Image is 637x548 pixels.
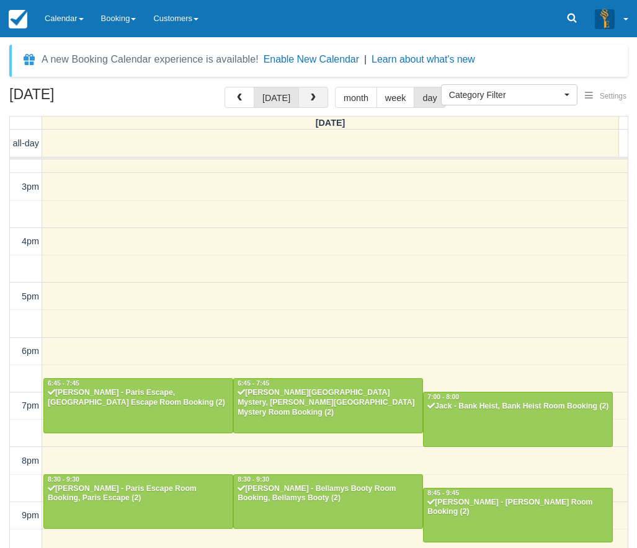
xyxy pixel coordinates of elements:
a: 8:45 - 9:45[PERSON_NAME] - [PERSON_NAME] Room Booking (2) [423,488,613,542]
span: 7pm [22,400,39,410]
span: | [364,54,367,64]
a: 6:45 - 7:45[PERSON_NAME] - Paris Escape, [GEOGRAPHIC_DATA] Escape Room Booking (2) [43,378,233,433]
div: [PERSON_NAME] - Paris Escape, [GEOGRAPHIC_DATA] Escape Room Booking (2) [47,388,229,408]
span: 8pm [22,456,39,466]
a: Learn about what's new [372,54,475,64]
a: 7:00 - 8:00Jack - Bank Heist, Bank Heist Room Booking (2) [423,392,613,446]
span: 7:00 - 8:00 [427,394,459,400]
span: 6:45 - 7:45 [48,380,79,387]
span: 9pm [22,510,39,520]
span: Category Filter [449,89,561,101]
div: [PERSON_NAME] - [PERSON_NAME] Room Booking (2) [427,498,609,518]
a: 6:45 - 7:45[PERSON_NAME][GEOGRAPHIC_DATA] Mystery, [PERSON_NAME][GEOGRAPHIC_DATA] Mystery Room Bo... [233,378,423,433]
span: 6:45 - 7:45 [238,380,269,387]
span: 8:45 - 9:45 [427,490,459,497]
button: Settings [577,87,634,105]
a: 8:30 - 9:30[PERSON_NAME] - Paris Escape Room Booking, Paris Escape (2) [43,474,233,529]
div: [PERSON_NAME] - Bellamys Booty Room Booking, Bellamys Booty (2) [237,484,419,504]
span: 5pm [22,291,39,301]
span: 8:30 - 9:30 [238,476,269,483]
button: day [414,87,445,108]
div: Jack - Bank Heist, Bank Heist Room Booking (2) [427,402,609,412]
span: Settings [600,92,626,100]
button: month [335,87,377,108]
span: 6pm [22,346,39,356]
button: [DATE] [254,87,299,108]
button: Category Filter [441,84,577,105]
a: 8:30 - 9:30[PERSON_NAME] - Bellamys Booty Room Booking, Bellamys Booty (2) [233,474,423,529]
div: A new Booking Calendar experience is available! [42,52,259,67]
span: all-day [13,138,39,148]
div: [PERSON_NAME][GEOGRAPHIC_DATA] Mystery, [PERSON_NAME][GEOGRAPHIC_DATA] Mystery Room Booking (2) [237,388,419,418]
span: [DATE] [316,118,345,128]
div: [PERSON_NAME] - Paris Escape Room Booking, Paris Escape (2) [47,484,229,504]
img: A3 [595,9,615,29]
span: 8:30 - 9:30 [48,476,79,483]
span: 4pm [22,236,39,246]
button: week [376,87,415,108]
img: checkfront-main-nav-mini-logo.png [9,10,27,29]
span: 3pm [22,182,39,192]
h2: [DATE] [9,87,166,110]
button: Enable New Calendar [264,53,359,66]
